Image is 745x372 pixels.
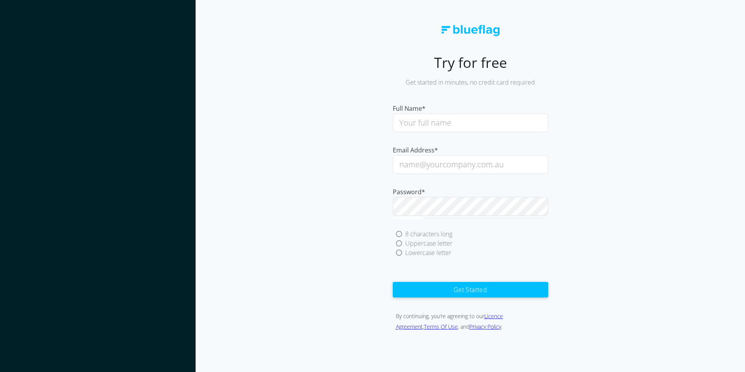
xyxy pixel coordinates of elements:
[441,25,500,36] img: logo
[423,323,424,330] span: ,
[396,312,484,320] span: By continuing, you’re agreeing to our
[406,78,535,87] span: Get started in minutes, no credit card required
[393,282,548,298] button: Get Started
[501,323,502,330] span: .
[434,53,507,72] span: Try for free
[458,323,470,330] span: , and
[393,113,548,132] input: Your full name
[424,323,458,330] a: Terms Of Use
[470,323,501,330] a: Privacy Policy
[393,146,438,154] span: Email Address*
[405,239,452,248] div: Uppercase letter
[393,155,548,174] input: name@yourcompany.com.au
[393,220,394,229] span: .
[393,104,425,113] span: Full Name*
[405,229,452,239] div: 8 characters long
[405,248,451,257] div: Lowercase letter
[393,188,425,196] span: Password*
